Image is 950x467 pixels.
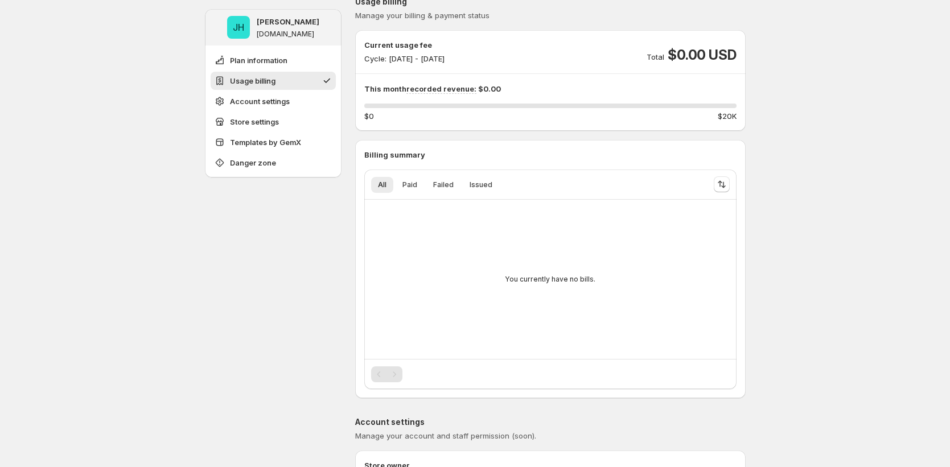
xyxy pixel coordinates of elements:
[211,133,336,151] button: Templates by GemX
[364,110,374,122] span: $0
[364,53,445,64] p: Cycle: [DATE] - [DATE]
[211,113,336,131] button: Store settings
[647,51,664,63] p: Total
[714,176,730,192] button: Sort the results
[230,157,276,168] span: Danger zone
[230,55,287,66] span: Plan information
[211,154,336,172] button: Danger zone
[257,16,319,27] p: [PERSON_NAME]
[364,39,445,51] p: Current usage fee
[355,11,490,20] span: Manage your billing & payment status
[211,72,336,90] button: Usage billing
[364,149,737,160] p: Billing summary
[227,16,250,39] span: Jena Hoang
[406,84,476,94] span: recorded revenue:
[257,30,314,39] p: [DOMAIN_NAME]
[230,137,301,148] span: Templates by GemX
[211,51,336,69] button: Plan information
[668,46,736,64] span: $0.00 USD
[230,116,279,127] span: Store settings
[211,92,336,110] button: Account settings
[230,96,290,107] span: Account settings
[470,180,492,189] span: Issued
[355,416,746,428] p: Account settings
[230,75,275,86] span: Usage billing
[371,366,402,382] nav: Pagination
[355,431,536,440] span: Manage your account and staff permission (soon).
[378,180,386,189] span: All
[364,83,737,94] p: This month $0.00
[433,180,454,189] span: Failed
[718,110,737,122] span: $20K
[402,180,417,189] span: Paid
[233,22,244,33] text: JH
[505,275,595,284] p: You currently have no bills.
